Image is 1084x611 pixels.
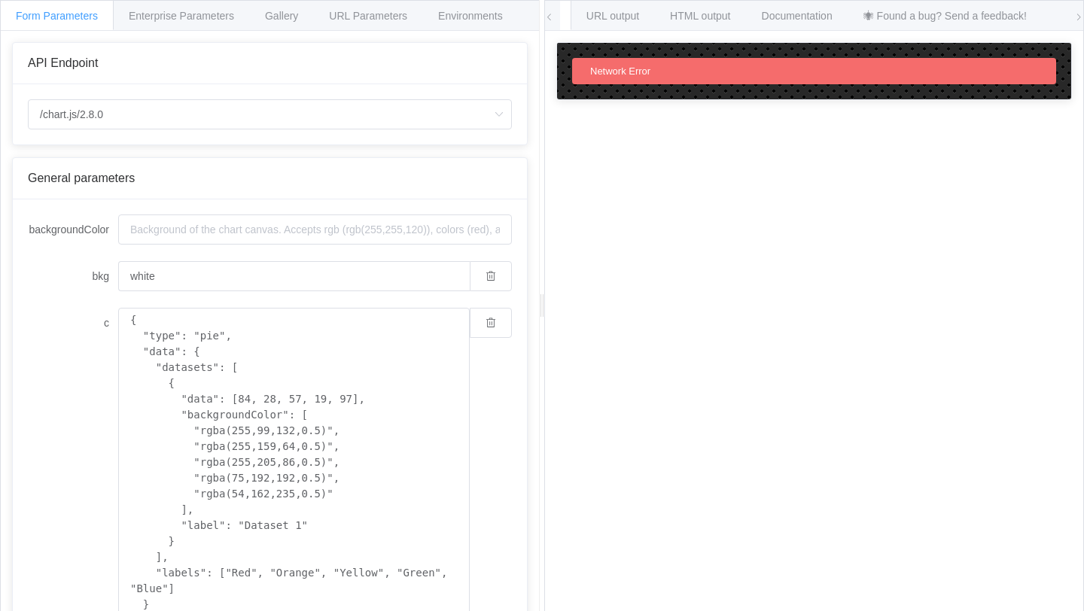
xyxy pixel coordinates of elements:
[586,10,639,22] span: URL output
[28,261,118,291] label: bkg
[863,10,1027,22] span: 🕷 Found a bug? Send a feedback!
[28,99,512,129] input: Select
[28,172,135,184] span: General parameters
[28,56,98,69] span: API Endpoint
[28,308,118,338] label: c
[118,261,470,291] input: Background of the chart canvas. Accepts rgb (rgb(255,255,120)), colors (red), and url-encoded hex...
[762,10,833,22] span: Documentation
[16,10,98,22] span: Form Parameters
[265,10,298,22] span: Gallery
[438,10,503,22] span: Environments
[590,65,650,77] span: Network Error
[118,214,512,245] input: Background of the chart canvas. Accepts rgb (rgb(255,255,120)), colors (red), and url-encoded hex...
[670,10,730,22] span: HTML output
[329,10,407,22] span: URL Parameters
[129,10,234,22] span: Enterprise Parameters
[28,214,118,245] label: backgroundColor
